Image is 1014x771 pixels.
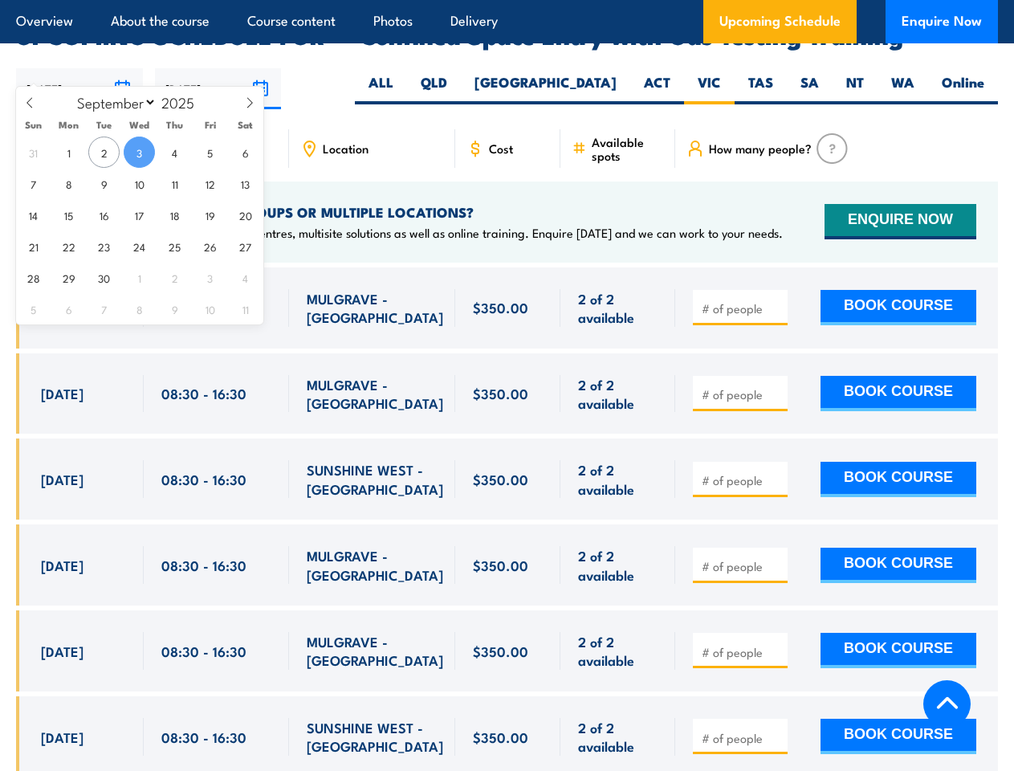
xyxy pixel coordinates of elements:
select: Month [70,92,157,112]
span: September 9, 2025 [88,168,120,199]
button: ENQUIRE NOW [825,204,976,239]
span: September 5, 2025 [194,137,226,168]
span: 08:30 - 16:30 [161,642,246,660]
h2: UPCOMING SCHEDULE FOR - "Confined Space Entry with Gas Testing Training" [16,24,998,45]
span: October 11, 2025 [230,293,261,324]
span: 08:30 - 16:30 [161,384,246,402]
button: BOOK COURSE [821,548,976,583]
span: 08:30 - 16:30 [161,728,246,746]
label: ALL [355,73,407,104]
label: SA [787,73,833,104]
label: VIC [684,73,735,104]
span: October 7, 2025 [88,293,120,324]
span: Thu [157,120,193,130]
input: # of people [702,300,782,316]
span: $350.00 [473,728,528,746]
button: BOOK COURSE [821,376,976,411]
span: [DATE] [41,384,83,402]
span: $350.00 [473,642,528,660]
span: September 17, 2025 [124,199,155,230]
span: Wed [122,120,157,130]
span: 2 of 2 available [578,460,657,498]
span: October 9, 2025 [159,293,190,324]
span: 2 of 2 available [578,375,657,413]
span: MULGRAVE - [GEOGRAPHIC_DATA] [307,546,443,584]
span: [DATE] [41,470,83,488]
span: September 3, 2025 [124,137,155,168]
button: BOOK COURSE [821,633,976,668]
span: [DATE] [41,642,83,660]
span: September 23, 2025 [88,230,120,262]
input: # of people [702,386,782,402]
input: From date [16,68,143,109]
span: 2 of 2 available [578,718,657,756]
span: September 8, 2025 [53,168,84,199]
label: Online [928,73,998,104]
input: # of people [702,472,782,488]
span: September 2, 2025 [88,137,120,168]
span: 08:30 - 16:30 [161,556,246,574]
span: SUNSHINE WEST - [GEOGRAPHIC_DATA] [307,718,443,756]
span: September 6, 2025 [230,137,261,168]
span: MULGRAVE - [GEOGRAPHIC_DATA] [307,632,443,670]
span: Sat [228,120,263,130]
span: September 27, 2025 [230,230,261,262]
span: Sun [16,120,51,130]
span: 2 of 2 available [578,546,657,584]
span: SUNSHINE WEST - [GEOGRAPHIC_DATA] [307,460,443,498]
p: We offer onsite training, training at our centres, multisite solutions as well as online training... [41,225,783,241]
span: September 15, 2025 [53,199,84,230]
span: $350.00 [473,556,528,574]
label: WA [878,73,928,104]
span: September 13, 2025 [230,168,261,199]
label: [GEOGRAPHIC_DATA] [461,73,630,104]
span: August 31, 2025 [18,137,49,168]
span: October 2, 2025 [159,262,190,293]
input: # of people [702,730,782,746]
span: $350.00 [473,470,528,488]
span: September 30, 2025 [88,262,120,293]
span: $350.00 [473,384,528,402]
button: BOOK COURSE [821,719,976,754]
label: ACT [630,73,684,104]
span: How many people? [709,141,812,155]
span: September 24, 2025 [124,230,155,262]
span: October 3, 2025 [194,262,226,293]
input: To date [155,68,282,109]
span: September 18, 2025 [159,199,190,230]
span: Cost [489,141,513,155]
span: 08:30 - 16:30 [161,470,246,488]
span: September 10, 2025 [124,168,155,199]
label: TAS [735,73,787,104]
span: September 21, 2025 [18,230,49,262]
span: MULGRAVE - [GEOGRAPHIC_DATA] [307,375,443,413]
span: September 26, 2025 [194,230,226,262]
span: [DATE] [41,556,83,574]
span: October 8, 2025 [124,293,155,324]
span: September 25, 2025 [159,230,190,262]
span: September 11, 2025 [159,168,190,199]
span: September 14, 2025 [18,199,49,230]
span: October 1, 2025 [124,262,155,293]
span: Available spots [592,135,664,162]
span: Location [323,141,369,155]
span: October 5, 2025 [18,293,49,324]
input: Year [157,92,210,112]
button: BOOK COURSE [821,290,976,325]
span: 2 of 2 available [578,632,657,670]
span: MULGRAVE - [GEOGRAPHIC_DATA] [307,289,443,327]
span: 2 of 2 available [578,289,657,327]
button: BOOK COURSE [821,462,976,497]
span: September 20, 2025 [230,199,261,230]
span: September 4, 2025 [159,137,190,168]
span: October 6, 2025 [53,293,84,324]
span: October 4, 2025 [230,262,261,293]
span: September 28, 2025 [18,262,49,293]
span: September 16, 2025 [88,199,120,230]
span: September 1, 2025 [53,137,84,168]
span: September 29, 2025 [53,262,84,293]
label: QLD [407,73,461,104]
span: [DATE] [41,728,83,746]
label: NT [833,73,878,104]
span: Tue [87,120,122,130]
